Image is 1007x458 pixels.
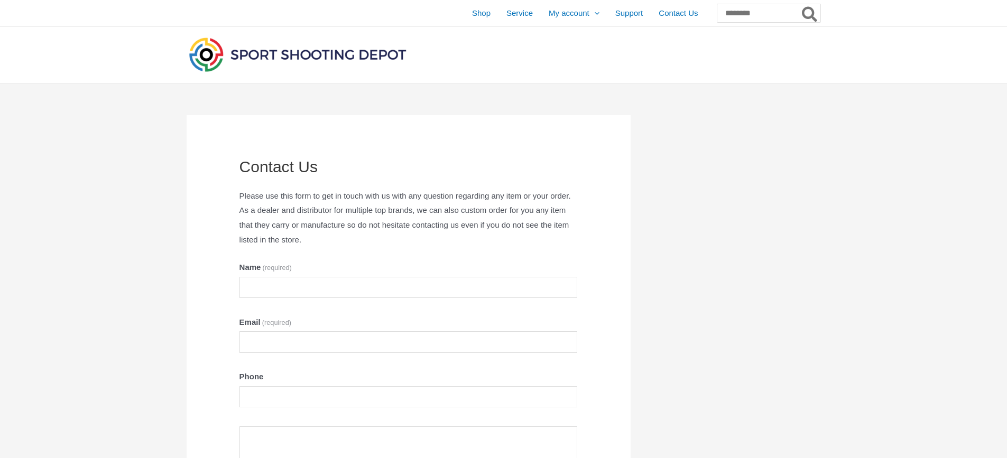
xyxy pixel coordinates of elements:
[239,157,578,176] h1: Contact Us
[239,260,578,275] label: Name
[239,315,578,330] label: Email
[263,264,292,272] span: (required)
[239,369,578,384] label: Phone
[262,319,291,326] span: (required)
[800,4,820,22] button: Search
[239,189,578,247] p: Please use this form to get in touch with us with any question regarding any item or your order. ...
[187,35,409,74] img: Sport Shooting Depot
